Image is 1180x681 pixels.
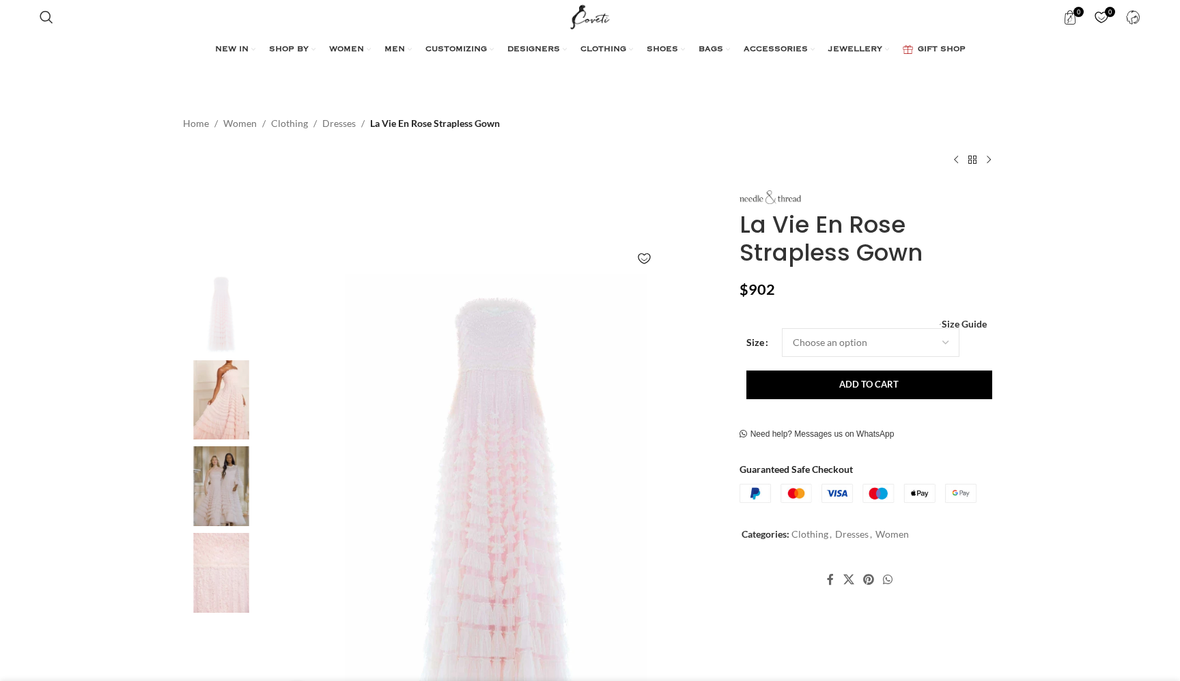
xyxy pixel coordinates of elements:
a: Next product [981,151,997,168]
span: MEN [384,44,405,55]
a: Dresses [322,116,356,131]
span: , [870,527,872,542]
span: La Vie En Rose Strapless Gown [370,116,500,131]
a: Site logo [567,10,613,22]
nav: Breadcrumb [183,116,500,131]
a: SHOP BY [269,36,315,63]
img: Needle and Thread dress [180,533,263,613]
a: 0 [1056,3,1084,31]
span: 0 [1105,7,1115,17]
span: NEW IN [215,44,249,55]
bdi: 902 [740,280,775,298]
a: WOMEN [329,36,371,63]
a: Women [223,116,257,131]
a: DESIGNERS [507,36,567,63]
span: SHOES [647,44,678,55]
a: Women [875,528,909,540]
a: BAGS [699,36,730,63]
a: ACCESSORIES [744,36,815,63]
a: GIFT SHOP [903,36,966,63]
a: Facebook social link [823,570,839,590]
img: guaranteed-safe-checkout-bordered.j [740,484,977,503]
img: Needle and Thread [740,190,801,204]
span: CUSTOMIZING [425,44,487,55]
a: JEWELLERY [828,36,889,63]
span: GIFT SHOP [918,44,966,55]
a: MEN [384,36,412,63]
span: BAGS [699,44,723,55]
a: CUSTOMIZING [425,36,494,63]
img: GiftBag [903,45,913,54]
a: SHOES [647,36,685,63]
span: $ [740,280,748,298]
a: Clothing [791,528,828,540]
h1: La Vie En Rose Strapless Gown [740,211,997,267]
span: DESIGNERS [507,44,560,55]
a: CLOTHING [580,36,633,63]
span: Categories: [742,528,789,540]
strong: Guaranteed Safe Checkout [740,463,853,475]
img: Needle and Thread dresses [180,446,263,526]
a: Previous product [948,151,964,168]
img: Needle and Thread [180,360,263,440]
label: Size [746,335,768,350]
span: SHOP BY [269,44,309,55]
a: Clothing [271,116,308,131]
a: Pinterest social link [858,570,878,590]
a: 0 [1088,3,1116,31]
a: NEW IN [215,36,255,63]
span: CLOTHING [580,44,626,55]
span: WOMEN [329,44,364,55]
span: JEWELLERY [828,44,882,55]
span: , [830,527,832,542]
a: Search [33,3,60,31]
div: My Wishlist [1088,3,1116,31]
img: Needle and Thread clothing [180,274,263,353]
button: Add to cart [746,371,992,399]
span: 0 [1073,7,1084,17]
a: Home [183,116,209,131]
a: X social link [839,570,858,590]
span: ACCESSORIES [744,44,808,55]
div: Main navigation [33,36,1147,63]
a: WhatsApp social link [879,570,897,590]
a: Need help? Messages us on WhatsApp [740,429,895,440]
a: Dresses [835,528,869,540]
